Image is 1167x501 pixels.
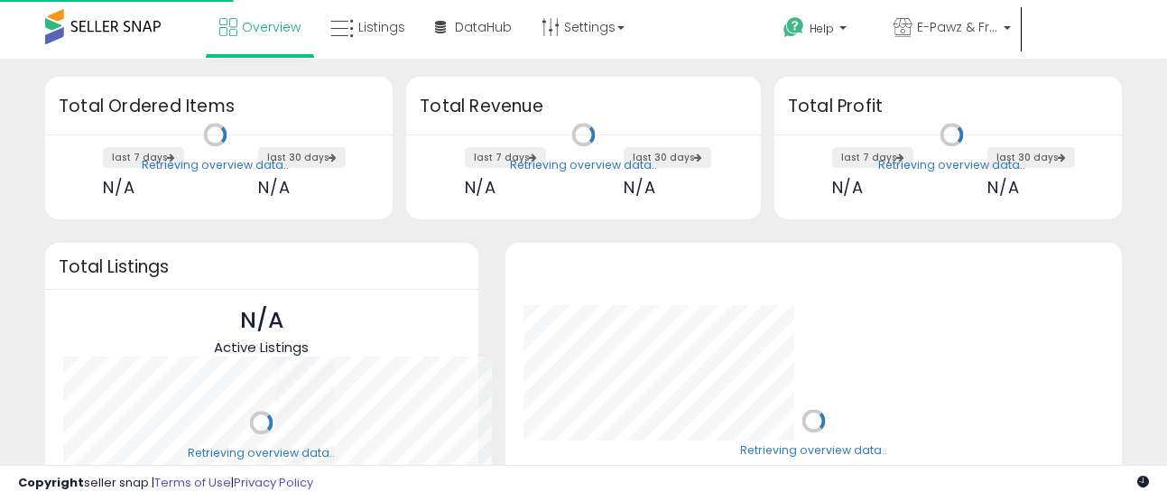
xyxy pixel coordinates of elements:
[18,474,84,491] strong: Copyright
[510,157,657,173] div: Retrieving overview data..
[18,475,313,492] div: seller snap | |
[242,18,301,36] span: Overview
[455,18,512,36] span: DataHub
[917,18,998,36] span: E-Pawz & Friends
[878,157,1025,173] div: Retrieving overview data..
[769,3,877,59] a: Help
[358,18,405,36] span: Listings
[783,16,805,39] i: Get Help
[810,21,834,36] span: Help
[188,445,335,461] div: Retrieving overview data..
[142,157,289,173] div: Retrieving overview data..
[740,443,887,459] div: Retrieving overview data..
